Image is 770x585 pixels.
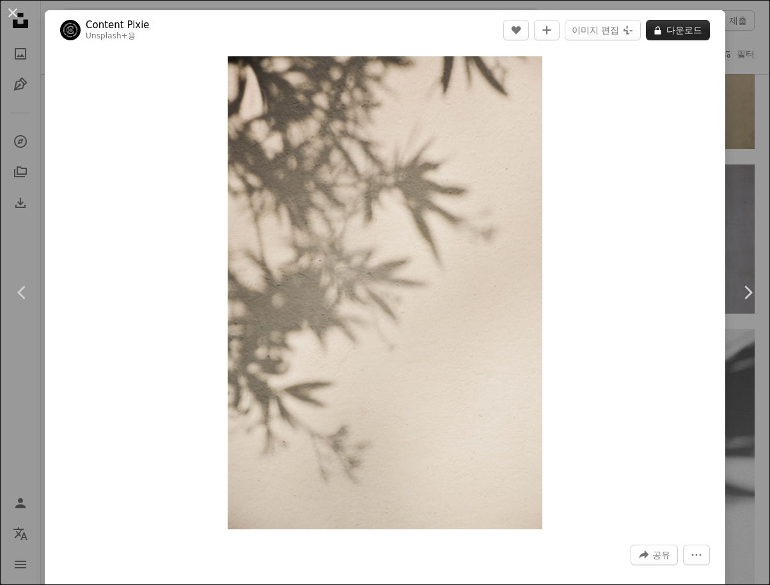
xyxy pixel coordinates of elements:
a: Unsplash+ [86,31,128,40]
img: 약간의 눈의 클로즈업 [228,56,543,529]
button: 컬렉션에 추가 [534,20,560,40]
button: 다운로드 [646,20,710,40]
button: 더 많은 작업 [683,545,710,565]
button: 이미지 편집 [565,20,641,40]
button: 이 이미지 확대 [228,56,543,529]
img: Content Pixie의 프로필로 이동 [60,20,81,40]
span: 공유 [652,545,670,565]
div: 용 [86,31,150,42]
button: 이 이미지 공유 [631,545,678,565]
a: Content Pixie [86,19,150,31]
a: 다음 [725,231,770,354]
button: 좋아요 [503,20,529,40]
